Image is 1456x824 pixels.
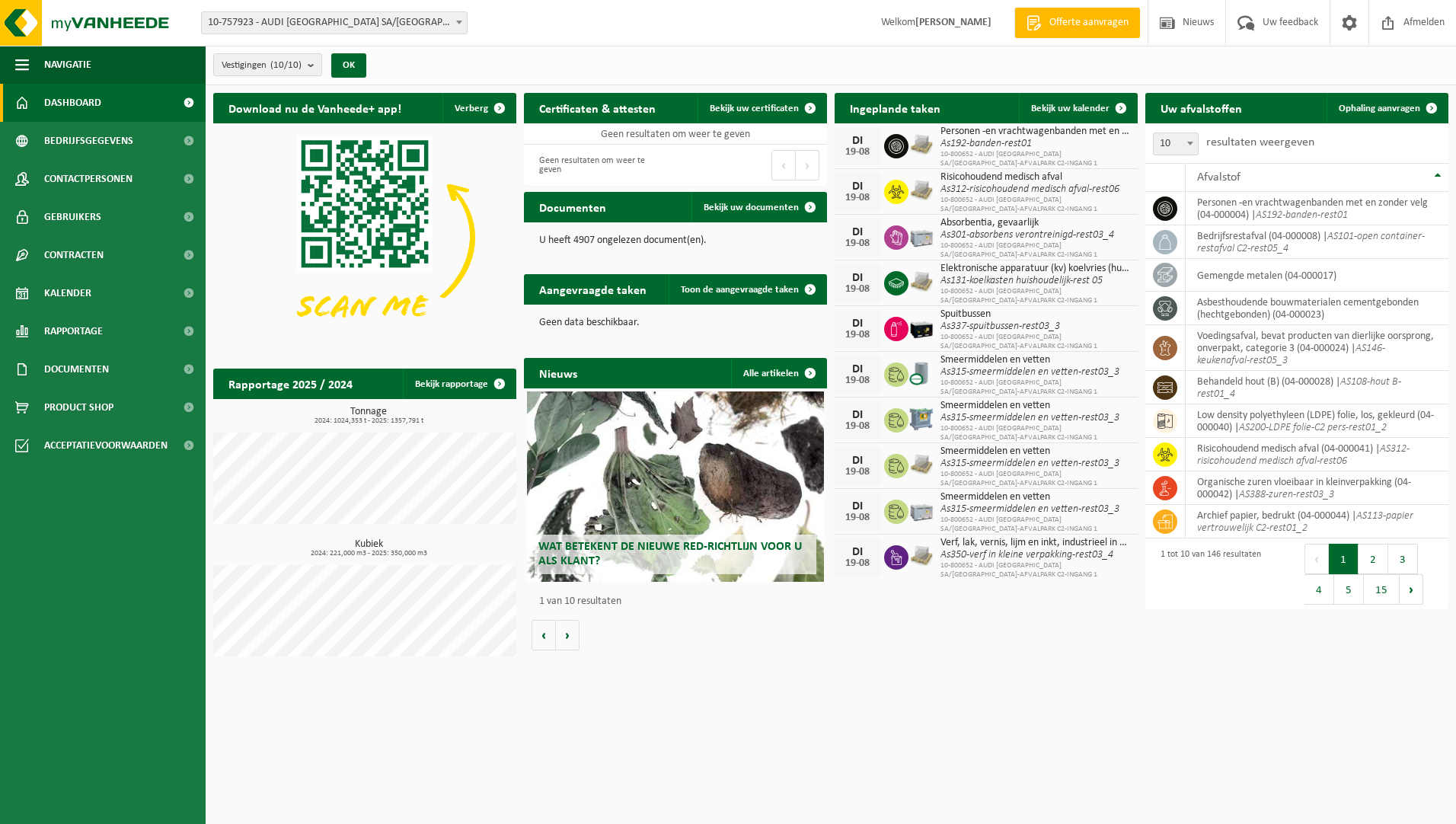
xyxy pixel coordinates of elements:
span: 10-800652 - AUDI [GEOGRAPHIC_DATA] SA/[GEOGRAPHIC_DATA]-AFVALPARK C2-INGANG 1 [940,333,1130,351]
span: Contactpersonen [44,160,133,198]
div: DI [842,363,873,375]
a: Bekijk uw certificaten [698,93,825,123]
button: Previous [1304,544,1329,574]
i: AS192-banden-rest01 [1256,209,1348,221]
a: Alle artikelen [731,358,825,388]
div: 19-08 [842,467,873,477]
span: Smeermiddelen en vetten [940,446,1130,458]
i: As301-absorbens verontreinigd-rest03_4 [940,229,1114,241]
i: As337-spuitbussen-rest03_3 [940,321,1060,332]
div: 19-08 [842,421,873,432]
h3: Kubiek [221,539,516,557]
span: Bekijk uw kalender [1031,104,1110,113]
span: 10-800652 - AUDI [GEOGRAPHIC_DATA] SA/[GEOGRAPHIC_DATA]-AFVALPARK C2-INGANG 1 [940,561,1130,580]
h3: Tonnage [221,407,516,425]
td: archief papier, bedrukt (04-000044) | [1186,505,1448,538]
span: 10-800652 - AUDI [GEOGRAPHIC_DATA] SA/[GEOGRAPHIC_DATA]-AFVALPARK C2-INGANG 1 [940,241,1130,260]
h2: Uw afvalstoffen [1145,93,1257,123]
span: Navigatie [44,46,91,84]
i: AS388-zuren-rest03_3 [1239,489,1334,500]
button: 4 [1304,574,1334,605]
button: Verberg [442,93,515,123]
a: Wat betekent de nieuwe RED-richtlijn voor u als klant? [527,391,824,582]
span: 10-800652 - AUDI [GEOGRAPHIC_DATA] SA/[GEOGRAPHIC_DATA]-AFVALPARK C2-INGANG 1 [940,287,1130,305]
i: AS312-risicohoudend medisch afval-rest06 [1197,443,1410,467]
span: 10-800652 - AUDI [GEOGRAPHIC_DATA] SA/[GEOGRAPHIC_DATA]-AFVALPARK C2-INGANG 1 [940,378,1130,397]
div: DI [842,455,873,467]
td: personen -en vrachtwagenbanden met en zonder velg (04-000004) | [1186,192,1448,225]
p: U heeft 4907 ongelezen document(en). [539,235,812,246]
a: Bekijk uw documenten [691,192,825,222]
i: As315-smeermiddelen en vetten-rest03_3 [940,412,1119,423]
span: 10-800652 - AUDI [GEOGRAPHIC_DATA] SA/[GEOGRAPHIC_DATA]-AFVALPARK C2-INGANG 1 [940,196,1130,214]
td: risicohoudend medisch afval (04-000041) | [1186,438,1448,471]
span: 10 [1153,133,1199,155]
div: Geen resultaten om weer te geven [532,149,668,182]
h2: Ingeplande taken [835,93,956,123]
span: Acceptatievoorwaarden [44,426,168,465]
img: PB-LB-0680-HPE-GY-11 [908,223,934,249]
span: 2024: 221,000 m3 - 2025: 350,000 m3 [221,550,516,557]
span: 10-800652 - AUDI [GEOGRAPHIC_DATA] SA/[GEOGRAPHIC_DATA]-AFVALPARK C2-INGANG 1 [940,424,1130,442]
td: bedrijfsrestafval (04-000008) | [1186,225,1448,259]
span: 2024: 1024,353 t - 2025: 1357,791 t [221,417,516,425]
div: 19-08 [842,284,873,295]
button: 15 [1364,574,1400,605]
div: DI [842,180,873,193]
strong: [PERSON_NAME] [915,17,991,28]
span: Product Shop [44,388,113,426]
i: As131-koelkasten huishoudelijk-rest 05 [940,275,1103,286]
div: DI [842,226,873,238]
div: 19-08 [842,330,873,340]
td: low density polyethyleen (LDPE) folie, los, gekleurd (04-000040) | [1186,404,1448,438]
div: DI [842,135,873,147]
span: Contracten [44,236,104,274]
button: 2 [1359,544,1388,574]
span: Afvalstof [1197,171,1240,184]
span: 10-800652 - AUDI [GEOGRAPHIC_DATA] SA/[GEOGRAPHIC_DATA]-AFVALPARK C2-INGANG 1 [940,470,1130,488]
count: (10/10) [270,60,302,70]
span: Smeermiddelen en vetten [940,491,1130,503]
span: Gebruikers [44,198,101,236]
td: asbesthoudende bouwmaterialen cementgebonden (hechtgebonden) (04-000023) [1186,292,1448,325]
span: Bekijk uw certificaten [710,104,799,113]
span: Kalender [44,274,91,312]
span: Wat betekent de nieuwe RED-richtlijn voor u als klant? [538,541,802,567]
td: organische zuren vloeibaar in kleinverpakking (04-000042) | [1186,471,1448,505]
span: 10-757923 - AUDI BRUSSELS SA/NV - VORST [201,11,468,34]
button: Vestigingen(10/10) [213,53,322,76]
span: 10-800652 - AUDI [GEOGRAPHIC_DATA] SA/[GEOGRAPHIC_DATA]-AFVALPARK C2-INGANG 1 [940,150,1130,168]
i: AS101-open container-restafval C2-rest05_4 [1197,231,1425,254]
span: Spuitbussen [940,308,1130,321]
button: Volgende [556,620,580,650]
div: 19-08 [842,375,873,386]
span: 10-800652 - AUDI [GEOGRAPHIC_DATA] SA/[GEOGRAPHIC_DATA]-AFVALPARK C2-INGANG 1 [940,516,1130,534]
td: Geen resultaten om weer te geven [524,123,827,145]
button: Next [796,150,819,180]
div: DI [842,500,873,513]
span: 10-757923 - AUDI BRUSSELS SA/NV - VORST [202,12,467,34]
a: Bekijk rapportage [403,369,515,399]
span: Dashboard [44,84,101,122]
i: As315-smeermiddelen en vetten-rest03_3 [940,458,1119,469]
span: Offerte aanvragen [1046,15,1132,30]
h2: Nieuws [524,358,592,388]
img: LP-PA-00000-WDN-11 [908,132,934,158]
h2: Documenten [524,192,621,222]
a: Ophaling aanvragen [1327,93,1447,123]
i: As315-smeermiddelen en vetten-rest03_3 [940,366,1119,378]
span: Ophaling aanvragen [1339,104,1420,113]
td: behandeld hout (B) (04-000028) | [1186,371,1448,404]
td: gemengde metalen (04-000017) [1186,259,1448,292]
span: Bedrijfsgegevens [44,122,133,160]
div: DI [842,272,873,284]
button: Vorige [532,620,556,650]
span: 10 [1154,133,1198,155]
a: Bekijk uw kalender [1019,93,1136,123]
div: DI [842,318,873,330]
td: voedingsafval, bevat producten van dierlijke oorsprong, onverpakt, categorie 3 (04-000024) | [1186,325,1448,371]
span: Documenten [44,350,109,388]
h2: Rapportage 2025 / 2024 [213,369,368,398]
h2: Certificaten & attesten [524,93,671,123]
span: Vestigingen [222,54,302,77]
